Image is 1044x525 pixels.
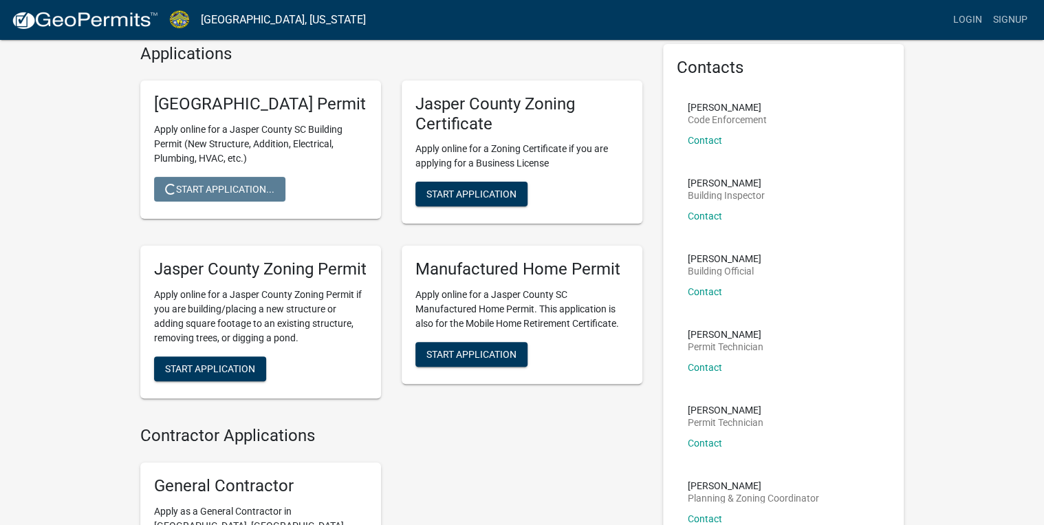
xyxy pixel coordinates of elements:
a: Signup [988,7,1033,33]
a: [GEOGRAPHIC_DATA], [US_STATE] [201,8,366,32]
wm-workflow-list-section: Applications [140,44,642,409]
a: Contact [688,211,722,222]
p: [PERSON_NAME] [688,178,765,188]
p: Permit Technician [688,342,763,352]
a: Contact [688,286,722,297]
a: Contact [688,438,722,449]
span: Start Application [426,349,516,360]
button: Start Application [415,342,528,367]
button: Start Application [415,182,528,206]
p: [PERSON_NAME] [688,103,767,112]
h4: Applications [140,44,642,64]
p: [PERSON_NAME] [688,481,819,491]
p: Building Official [688,266,761,276]
button: Start Application [154,356,266,381]
h5: Jasper County Zoning Certificate [415,94,629,134]
h5: General Contractor [154,476,367,496]
p: Permit Technician [688,418,763,427]
span: Start Application [165,363,255,374]
a: Contact [688,362,722,373]
h5: Jasper County Zoning Permit [154,259,367,279]
span: Start Application [426,189,516,200]
p: Apply online for a Jasper County SC Manufactured Home Permit. This application is also for the Mo... [415,288,629,331]
a: Login [948,7,988,33]
h4: Contractor Applications [140,426,642,446]
h5: [GEOGRAPHIC_DATA] Permit [154,94,367,114]
h5: Contacts [677,58,890,78]
a: Contact [688,135,722,146]
p: Building Inspector [688,191,765,200]
span: Start Application... [165,183,274,194]
img: Jasper County, South Carolina [169,10,190,29]
p: [PERSON_NAME] [688,405,763,415]
p: Planning & Zoning Coordinator [688,493,819,503]
p: Code Enforcement [688,115,767,125]
p: [PERSON_NAME] [688,254,761,264]
button: Start Application... [154,177,285,202]
p: Apply online for a Jasper County SC Building Permit (New Structure, Addition, Electrical, Plumbin... [154,122,367,166]
p: Apply online for a Zoning Certificate if you are applying for a Business License [415,142,629,171]
p: [PERSON_NAME] [688,330,763,339]
p: Apply online for a Jasper County Zoning Permit if you are building/placing a new structure or add... [154,288,367,345]
a: Contact [688,513,722,524]
h5: Manufactured Home Permit [415,259,629,279]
